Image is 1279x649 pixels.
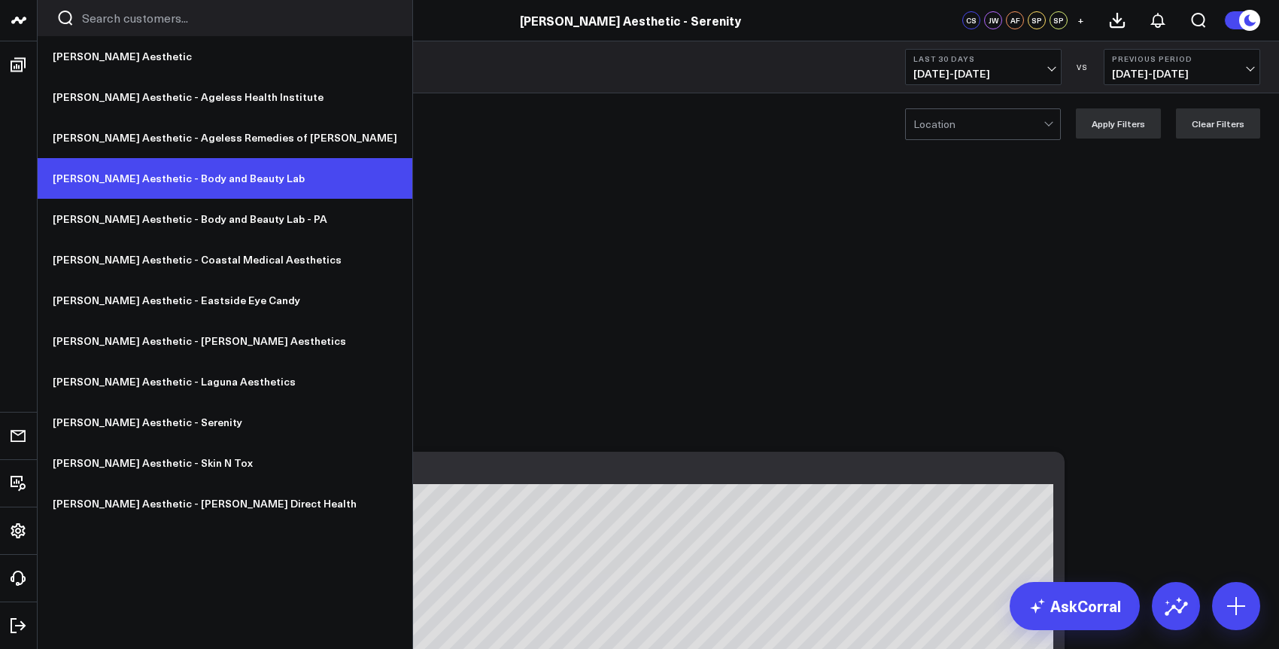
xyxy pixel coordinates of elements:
[38,402,412,443] a: [PERSON_NAME] Aesthetic - Serenity
[913,54,1053,63] b: Last 30 Days
[520,12,741,29] a: [PERSON_NAME] Aesthetic - Serenity
[56,9,74,27] button: Search customers button
[1104,49,1260,85] button: Previous Period[DATE]-[DATE]
[38,117,412,158] a: [PERSON_NAME] Aesthetic - Ageless Remedies of [PERSON_NAME]
[1112,54,1252,63] b: Previous Period
[1176,108,1260,139] button: Clear Filters
[38,199,412,239] a: [PERSON_NAME] Aesthetic - Body and Beauty Lab - PA
[1010,582,1140,630] a: AskCorral
[1069,62,1096,72] div: VS
[1076,108,1161,139] button: Apply Filters
[984,11,1002,29] div: JW
[38,321,412,361] a: [PERSON_NAME] Aesthetic - [PERSON_NAME] Aesthetics
[962,11,980,29] div: CS
[38,158,412,199] a: [PERSON_NAME] Aesthetic - Body and Beauty Lab
[38,239,412,280] a: [PERSON_NAME] Aesthetic - Coastal Medical Aesthetics
[38,36,412,77] a: [PERSON_NAME] Aesthetic
[38,443,412,483] a: [PERSON_NAME] Aesthetic - Skin N Tox
[38,361,412,402] a: [PERSON_NAME] Aesthetic - Laguna Aesthetics
[38,280,412,321] a: [PERSON_NAME] Aesthetic - Eastside Eye Candy
[905,49,1062,85] button: Last 30 Days[DATE]-[DATE]
[913,68,1053,80] span: [DATE] - [DATE]
[1071,11,1089,29] button: +
[1077,15,1084,26] span: +
[38,483,412,524] a: [PERSON_NAME] Aesthetic - [PERSON_NAME] Direct Health
[82,10,393,26] input: Search customers input
[1028,11,1046,29] div: SP
[1050,11,1068,29] div: SP
[38,77,412,117] a: [PERSON_NAME] Aesthetic - Ageless Health Institute
[1112,68,1252,80] span: [DATE] - [DATE]
[1006,11,1024,29] div: AF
